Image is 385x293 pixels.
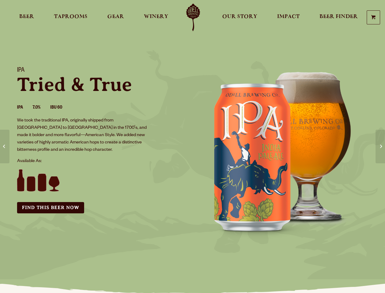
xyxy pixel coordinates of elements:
a: Odell Home [182,4,205,31]
h1: IPA [17,67,185,75]
a: Taprooms [50,4,91,31]
a: Beer [15,4,38,31]
span: Gear [107,14,124,19]
li: IPA [17,104,33,112]
span: Beer Finder [319,14,358,19]
span: Impact [277,14,300,19]
a: Impact [273,4,304,31]
li: 7.0% [33,104,50,112]
a: Find this Beer Now [17,202,84,213]
span: Taprooms [54,14,87,19]
span: Our Story [222,14,257,19]
span: Winery [144,14,168,19]
p: Tried & True [17,75,185,94]
a: Our Story [218,4,261,31]
p: Available As: [17,158,185,165]
a: Winery [140,4,172,31]
img: IPA can and glass [193,60,376,243]
p: We took the traditional IPA, originally shipped from [GEOGRAPHIC_DATA] to [GEOGRAPHIC_DATA] in th... [17,117,152,154]
a: Gear [103,4,128,31]
a: Beer Finder [315,4,362,31]
span: Beer [19,14,34,19]
li: IBU 60 [50,104,72,112]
